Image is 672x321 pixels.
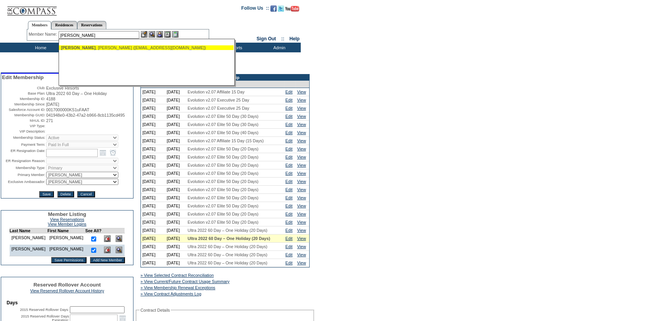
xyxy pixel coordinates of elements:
[141,161,165,169] td: [DATE]
[297,228,306,233] a: View
[39,191,54,197] input: Save
[285,8,299,12] a: Subscribe to our YouTube Channel
[77,21,106,29] a: Reservations
[188,90,245,94] span: Evolution v2.07 Affiliate 15 Day
[116,235,122,242] img: View Dashboard
[165,259,186,267] td: [DATE]
[297,220,306,224] a: View
[297,171,306,176] a: View
[140,292,201,296] a: » View Contract Adjustments Log
[149,31,155,38] img: View
[297,90,306,94] a: View
[141,137,165,145] td: [DATE]
[2,165,45,171] td: Membership Type:
[188,138,264,143] span: Evolution v2.07 Affiliate 15 Day (15 Days)
[165,194,186,202] td: [DATE]
[297,98,306,102] a: View
[297,244,306,249] a: View
[297,261,306,265] a: View
[2,86,45,90] td: Club:
[286,147,293,151] a: Edit
[297,187,306,192] a: View
[2,179,45,185] td: Exclusive Ambassador:
[141,96,165,104] td: [DATE]
[165,96,186,104] td: [DATE]
[286,171,293,176] a: Edit
[2,107,45,112] td: Salesforce Account ID:
[9,233,47,245] td: [PERSON_NAME]
[61,45,232,50] div: , [PERSON_NAME] ([EMAIL_ADDRESS][DOMAIN_NAME])
[286,236,293,241] a: Edit
[286,244,293,249] a: Edit
[286,179,293,184] a: Edit
[188,220,258,224] span: Evolution v2.07 Elite 50 Day (20 Days)
[141,226,165,235] td: [DATE]
[46,86,79,90] span: Exclusive Resorts
[286,261,293,265] a: Edit
[33,282,101,288] span: Reserved Rollover Account
[46,97,55,101] span: 4188
[141,259,165,267] td: [DATE]
[297,122,306,127] a: View
[46,113,125,117] span: 041948e0-43b2-47a2-b966-8cb1135cd495
[297,114,306,119] a: View
[165,145,186,153] td: [DATE]
[165,243,186,251] td: [DATE]
[165,112,186,121] td: [DATE]
[47,233,85,245] td: [PERSON_NAME]
[141,251,165,259] td: [DATE]
[297,147,306,151] a: View
[281,36,284,41] span: ::
[297,236,306,241] a: View
[188,163,258,167] span: Evolution v2.07 Elite 50 Day (20 Days)
[156,31,163,38] img: Impersonate
[188,122,258,127] span: Evolution v2.07 Elite 50 Day (30 Days)
[2,91,45,96] td: Base Plan:
[140,308,171,312] legend: Contract Details
[7,300,128,305] td: Days
[140,273,214,278] a: » View Selected Contract Reconciliation
[165,226,186,235] td: [DATE]
[286,155,293,159] a: Edit
[297,106,306,110] a: View
[20,308,69,312] label: 2015 Reserved Rollover Days:
[297,179,306,184] a: View
[188,147,258,151] span: Evolution v2.07 Elite 50 Day (20 Days)
[29,31,59,38] div: Member Name:
[286,220,293,224] a: Edit
[141,194,165,202] td: [DATE]
[2,142,45,148] td: Payment Term:
[188,252,268,257] span: Ultra 2022 60 Day – One Holiday (20 Days)
[57,191,74,197] input: Delete
[286,212,293,216] a: Edit
[140,285,215,290] a: » View Membership Renewal Exceptions
[188,212,258,216] span: Evolution v2.07 Elite 50 Day (20 Days)
[286,90,293,94] a: Edit
[47,228,85,233] td: First Name
[286,138,293,143] a: Edit
[297,252,306,257] a: View
[165,178,186,186] td: [DATE]
[297,138,306,143] a: View
[48,222,86,226] a: View Member Logins
[165,202,186,210] td: [DATE]
[286,204,293,208] a: Edit
[141,104,165,112] td: [DATE]
[286,106,293,110] a: Edit
[270,8,277,12] a: Become our fan on Facebook
[188,187,258,192] span: Evolution v2.07 Elite 50 Day (20 Days)
[297,155,306,159] a: View
[141,202,165,210] td: [DATE]
[141,112,165,121] td: [DATE]
[46,118,53,123] span: 271
[289,36,300,41] a: Help
[141,210,165,218] td: [DATE]
[99,148,107,157] a: Open the calendar popup.
[141,235,165,243] td: [DATE]
[188,179,258,184] span: Evolution v2.07 Elite 50 Day (20 Days)
[141,178,165,186] td: [DATE]
[46,107,89,112] span: 0017000000KS1uFAAT
[30,288,104,293] a: View Reserved Rollover Account History
[188,106,249,110] span: Evolution v2.07 Executive 25 Day
[140,279,230,284] a: » View Current/Future Contract Usage Summary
